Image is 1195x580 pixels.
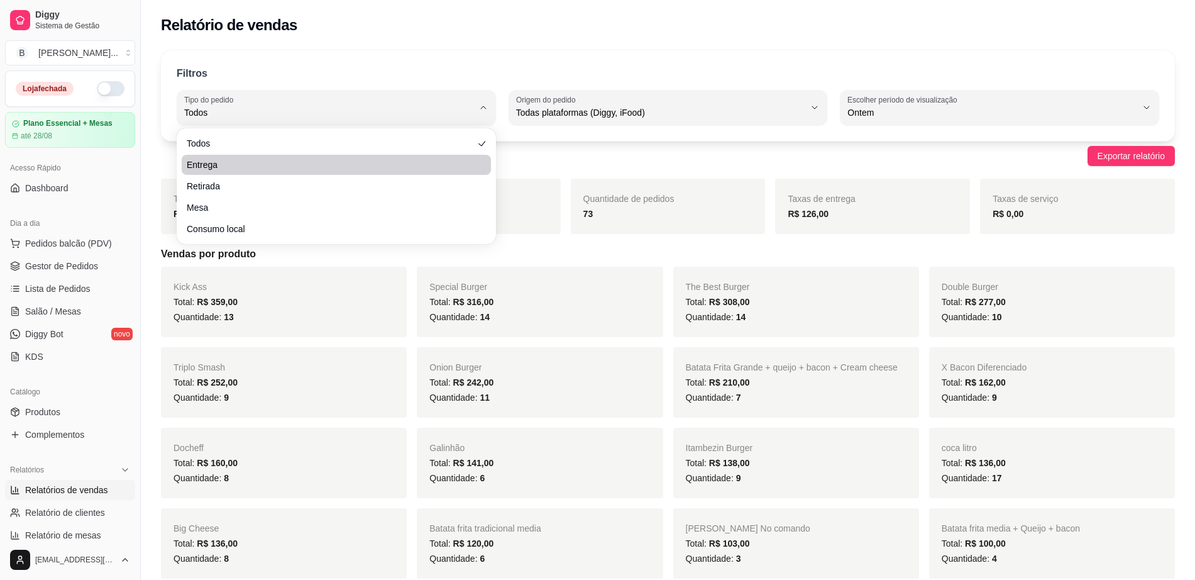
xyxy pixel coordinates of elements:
strong: R$ 3.839,00 [173,209,221,219]
label: Origem do pedido [516,94,580,105]
span: 9 [736,473,741,483]
span: Special Burger [429,282,487,292]
span: Quantidade: [429,312,490,322]
strong: R$ 126,00 [788,209,829,219]
span: R$ 308,00 [709,297,750,307]
span: Sistema de Gestão [35,21,130,31]
span: Quantidade: [942,473,1002,483]
span: Quantidade: [686,393,741,403]
span: R$ 359,00 [197,297,238,307]
span: R$ 242,00 [453,377,494,388]
span: Quantidade: [173,473,229,483]
span: Quantidade: [429,473,485,483]
span: Total: [429,377,493,388]
span: Quantidade: [686,554,741,564]
span: R$ 136,00 [965,458,1006,468]
span: Relatórios [10,465,44,475]
span: 3 [736,554,741,564]
span: Total: [942,458,1006,468]
span: Kick Ass [173,282,207,292]
div: Loja fechada [16,82,74,96]
span: R$ 100,00 [965,538,1006,549]
div: [PERSON_NAME] ... [38,47,118,59]
span: Quantidade: [686,473,741,483]
span: R$ 138,00 [709,458,750,468]
span: Total: [429,297,493,307]
span: Itambezin Burger [686,443,753,453]
span: R$ 160,00 [197,458,238,468]
span: 14 [480,312,490,322]
button: Alterar Status [97,81,124,96]
span: 14 [736,312,746,322]
span: Retirada [187,180,473,192]
span: Todas plataformas (Diggy, iFood) [516,106,805,119]
span: Relatórios de vendas [25,484,108,496]
span: Total: [942,377,1006,388]
span: Quantidade: [429,554,485,564]
span: Salão / Mesas [25,305,81,318]
span: R$ 162,00 [965,377,1006,388]
span: Total: [429,538,493,549]
span: Total: [942,538,1006,549]
span: R$ 120,00 [453,538,494,549]
span: Quantidade: [942,312,1002,322]
span: 6 [480,473,485,483]
span: Quantidade: [173,393,229,403]
span: Batata frita media + Queijo + bacon [942,523,1080,533]
span: [EMAIL_ADDRESS][DOMAIN_NAME] [35,555,115,565]
span: Consumo local [187,223,473,235]
span: Docheff [173,443,204,453]
span: coca litro [942,443,977,453]
span: Todos [187,137,473,150]
span: Total: [686,538,750,549]
div: Catálogo [5,382,135,402]
span: 6 [480,554,485,564]
label: Tipo do pedido [184,94,238,105]
span: R$ 210,00 [709,377,750,388]
span: Mesa [187,201,473,214]
span: R$ 316,00 [453,297,494,307]
span: B [16,47,28,59]
span: Gestor de Pedidos [25,260,98,272]
span: Onion Burger [429,362,482,372]
span: Taxas de entrega [788,194,855,204]
span: Triplo Smash [173,362,225,372]
span: X Bacon Diferenciado [942,362,1027,372]
span: Big Cheese [173,523,219,533]
span: Total vendido [173,194,226,204]
span: Produtos [25,406,60,418]
strong: 73 [583,209,593,219]
p: Filtros [177,66,207,81]
span: 8 [224,554,229,564]
span: R$ 277,00 [965,297,1006,307]
span: Relatório de clientes [25,506,105,519]
span: Entrega [187,159,473,171]
div: Dia a dia [5,213,135,233]
h2: Relatório de vendas [161,15,297,35]
span: 8 [224,473,229,483]
span: Galinhão [429,443,465,453]
span: Double Burger [942,282,998,292]
span: Todos [184,106,473,119]
span: Quantidade: [686,312,746,322]
span: 9 [224,393,229,403]
span: R$ 141,00 [453,458,494,468]
span: Ontem [847,106,1137,119]
label: Escolher período de visualização [847,94,961,105]
span: Batata frita tradicional media [429,523,541,533]
span: Total: [173,297,238,307]
span: Relatório de mesas [25,529,101,542]
span: Total: [173,377,238,388]
span: R$ 103,00 [709,538,750,549]
span: Total: [173,538,238,549]
span: 13 [224,312,234,322]
span: R$ 252,00 [197,377,238,388]
span: Total: [173,458,238,468]
span: Total: [686,297,750,307]
span: Total: [429,458,493,468]
span: Total: [686,458,750,468]
span: Taxas de serviço [993,194,1058,204]
span: Quantidade: [173,554,229,564]
div: Acesso Rápido [5,158,135,178]
strong: R$ 0,00 [993,209,1023,219]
